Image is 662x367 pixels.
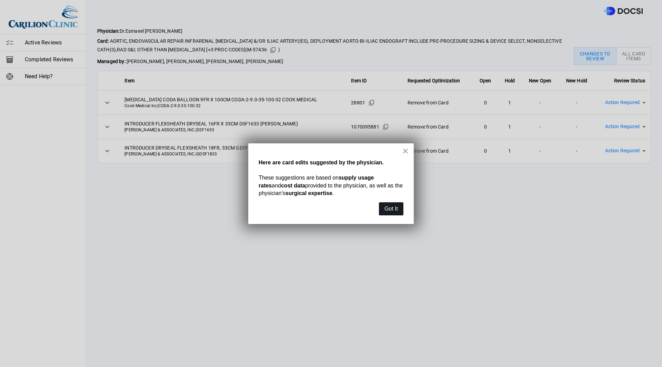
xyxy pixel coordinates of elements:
[402,145,409,156] button: Close
[332,190,334,196] span: .
[259,183,404,196] span: provided to the physician, as well as the physician's
[259,175,375,188] strong: supply usage rates
[281,183,305,188] strong: cost data
[259,160,384,165] strong: Here are card edits suggested by the physician.
[259,175,339,181] span: These suggestions are based on
[272,183,281,188] span: and
[379,202,403,215] button: Got It
[285,190,332,196] strong: surgical expertise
